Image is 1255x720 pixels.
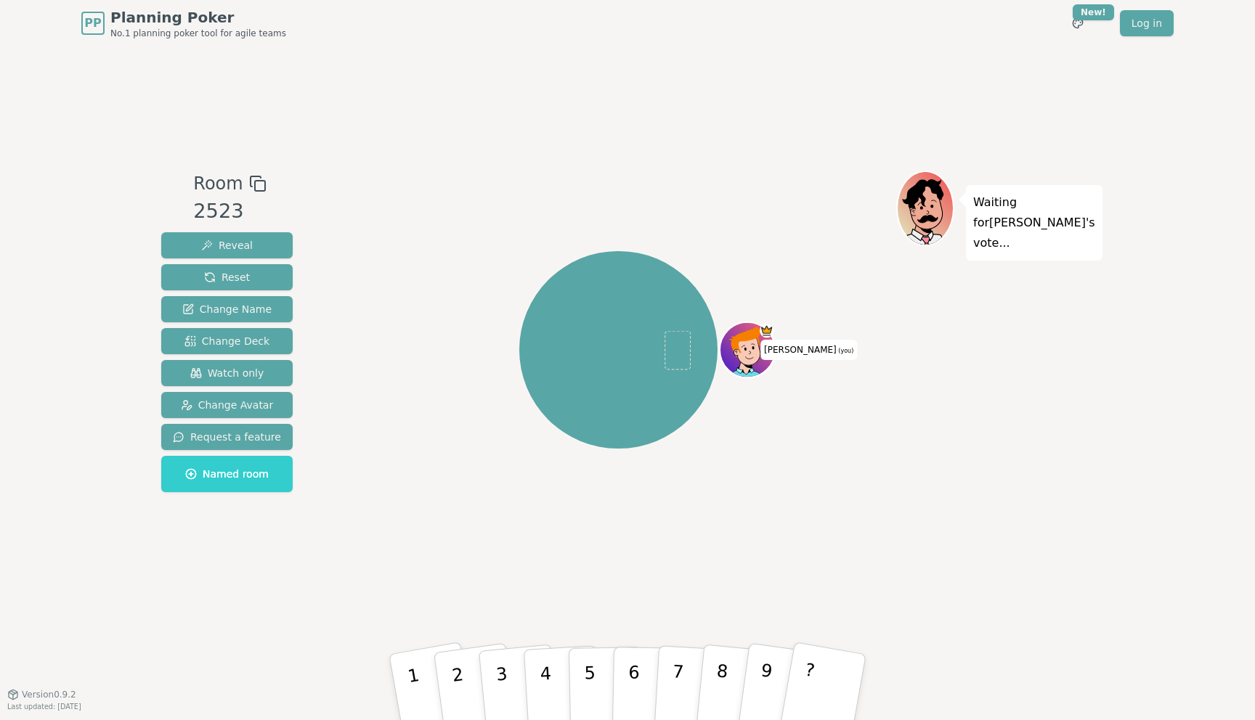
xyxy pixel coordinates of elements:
[181,398,274,412] span: Change Avatar
[81,7,286,39] a: PPPlanning PokerNo.1 planning poker tool for agile teams
[161,392,293,418] button: Change Avatar
[161,424,293,450] button: Request a feature
[1073,4,1114,20] div: New!
[182,302,272,316] span: Change Name
[204,270,250,285] span: Reset
[722,324,774,376] button: Click to change your avatar
[184,334,269,348] span: Change Deck
[193,197,266,226] div: 2523
[201,238,253,253] span: Reveal
[1120,10,1174,36] a: Log in
[161,264,293,290] button: Reset
[760,340,857,360] span: Click to change your name
[185,467,269,481] span: Named room
[973,192,1095,253] p: Waiting for [PERSON_NAME] 's vote...
[161,232,293,258] button: Reveal
[760,324,773,337] span: Andrew is the host
[7,689,76,700] button: Version0.9.2
[110,28,286,39] span: No.1 planning poker tool for agile teams
[7,703,81,711] span: Last updated: [DATE]
[1065,10,1091,36] button: New!
[161,360,293,386] button: Watch only
[110,7,286,28] span: Planning Poker
[161,296,293,322] button: Change Name
[193,171,243,197] span: Room
[173,430,281,444] span: Request a feature
[161,328,293,354] button: Change Deck
[84,15,101,32] span: PP
[161,456,293,492] button: Named room
[837,348,854,354] span: (you)
[22,689,76,700] span: Version 0.9.2
[190,366,264,380] span: Watch only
